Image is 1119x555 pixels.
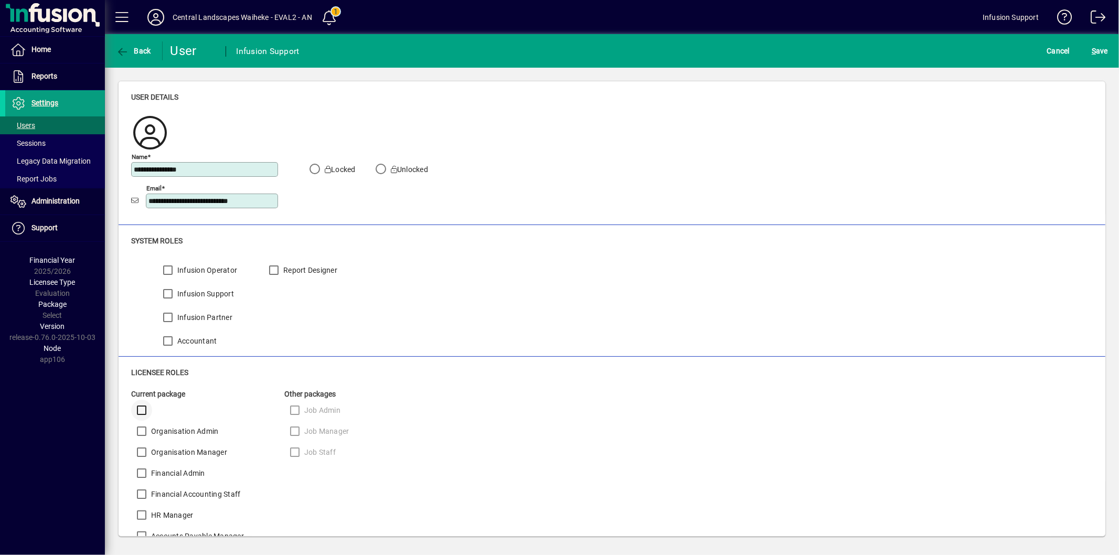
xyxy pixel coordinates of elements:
a: Support [5,215,105,241]
label: Financial Admin [149,468,205,478]
label: Infusion Partner [175,312,232,323]
label: Accountant [175,336,217,346]
mat-label: Name [132,153,147,160]
button: Cancel [1045,41,1073,60]
a: Sessions [5,134,105,152]
a: Logout [1083,2,1106,36]
span: Licensee Type [30,278,76,286]
a: Legacy Data Migration [5,152,105,170]
span: Version [40,322,65,330]
label: Locked [323,164,356,175]
span: System roles [131,237,183,245]
label: Infusion Support [175,289,234,299]
span: Current package [131,390,185,398]
button: Back [113,41,154,60]
div: Infusion Support [237,43,300,60]
span: Licensee roles [131,368,188,377]
a: Report Jobs [5,170,105,188]
span: Legacy Data Migration [10,157,91,165]
label: Organisation Manager [149,447,227,457]
a: Reports [5,63,105,90]
span: Administration [31,197,80,205]
label: HR Manager [149,510,194,520]
button: Save [1089,41,1111,60]
div: Central Landscapes Waiheke - EVAL2 - AN [173,9,312,26]
label: Unlocked [389,164,428,175]
span: Financial Year [30,256,76,264]
span: S [1092,47,1096,55]
span: Back [116,47,151,55]
span: Cancel [1047,42,1070,59]
span: Node [44,344,61,353]
span: Other packages [284,390,336,398]
div: Infusion Support [983,9,1039,26]
mat-label: Email [146,184,162,191]
a: Users [5,116,105,134]
span: Users [10,121,35,130]
span: Home [31,45,51,54]
span: Report Jobs [10,175,57,183]
a: Knowledge Base [1049,2,1072,36]
app-page-header-button: Back [105,41,163,60]
div: User [170,42,215,59]
a: Administration [5,188,105,215]
span: Package [38,300,67,308]
label: Infusion Operator [175,265,237,275]
button: Profile [139,8,173,27]
span: Settings [31,99,58,107]
span: ave [1092,42,1108,59]
span: Sessions [10,139,46,147]
span: User details [131,93,178,101]
a: Home [5,37,105,63]
span: Support [31,223,58,232]
label: Report Designer [281,265,337,275]
span: Reports [31,72,57,80]
label: Organisation Admin [149,426,219,436]
label: Financial Accounting Staff [149,489,241,499]
label: Accounts Payable Manager [149,531,244,541]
